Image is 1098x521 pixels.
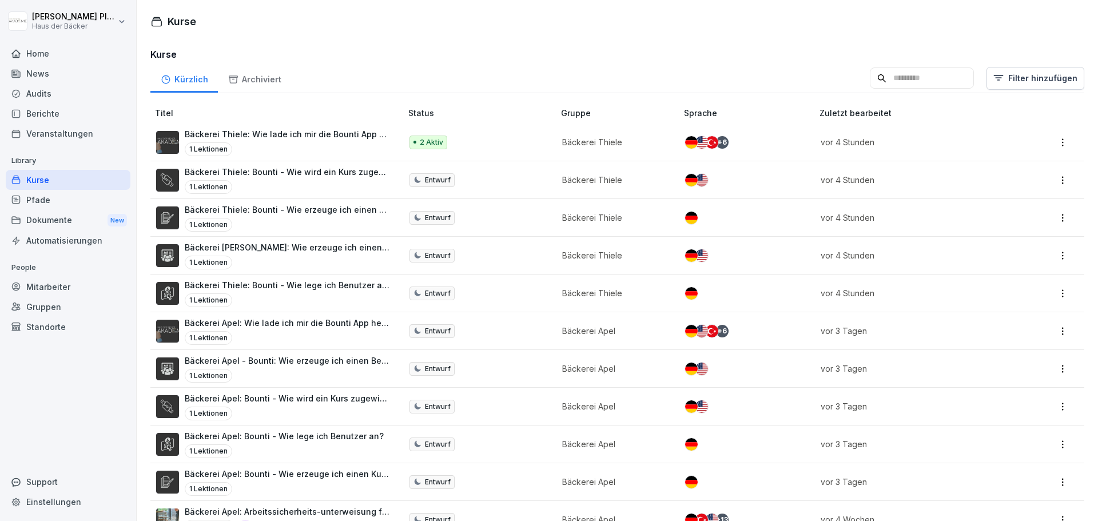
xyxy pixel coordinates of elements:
[685,136,698,149] img: de.svg
[695,174,708,186] img: us.svg
[821,249,1003,261] p: vor 4 Stunden
[425,477,451,487] p: Entwurf
[168,14,196,29] h1: Kurse
[185,392,390,404] p: Bäckerei Apel: Bounti - Wie wird ein Kurs zugewiesen?
[685,476,698,488] img: de.svg
[6,63,130,83] a: News
[185,355,390,367] p: Bäckerei Apel - Bounti: Wie erzeuge ich einen Benutzerbericht?
[821,438,1003,450] p: vor 3 Tagen
[821,136,1003,148] p: vor 4 Stunden
[562,212,666,224] p: Bäckerei Thiele
[185,142,232,156] p: 1 Lektionen
[821,174,1003,186] p: vor 4 Stunden
[425,364,451,374] p: Entwurf
[6,43,130,63] a: Home
[561,107,679,119] p: Gruppe
[6,190,130,210] a: Pfade
[156,433,179,456] img: y3z3y63wcjyhx73x8wr5r0l3.png
[185,482,232,496] p: 1 Lektionen
[185,430,384,442] p: Bäckerei Apel: Bounti - Wie lege ich Benutzer an?
[6,170,130,190] a: Kurse
[185,369,232,383] p: 1 Lektionen
[425,439,451,450] p: Entwurf
[685,287,698,300] img: de.svg
[821,363,1003,375] p: vor 3 Tagen
[695,136,708,149] img: us.svg
[185,218,232,232] p: 1 Lektionen
[685,438,698,451] img: de.svg
[6,83,130,104] a: Audits
[108,214,127,227] div: New
[562,438,666,450] p: Bäckerei Apel
[562,174,666,186] p: Bäckerei Thiele
[420,137,443,148] p: 2 Aktiv
[562,400,666,412] p: Bäckerei Apel
[6,210,130,231] a: DokumenteNew
[562,325,666,337] p: Bäckerei Apel
[185,256,232,269] p: 1 Lektionen
[32,12,116,22] p: [PERSON_NAME] Plomitzer
[562,476,666,488] p: Bäckerei Apel
[185,506,390,518] p: Bäckerei Apel: Arbeitssicherheits-unterweisung für den Verkauf
[156,244,179,267] img: h0ir0warzjvm1vzjfykkf11s.png
[685,174,698,186] img: de.svg
[821,400,1003,412] p: vor 3 Tagen
[685,400,698,413] img: de.svg
[185,204,390,216] p: Bäckerei Thiele: Bounti - Wie erzeuge ich einen Kursbericht?
[6,492,130,512] a: Einstellungen
[706,325,718,337] img: tr.svg
[695,325,708,337] img: us.svg
[156,471,179,494] img: yv9h8086xynjfnu9qnkzu07k.png
[819,107,1017,119] p: Zuletzt bearbeitet
[185,180,232,194] p: 1 Lektionen
[6,317,130,337] div: Standorte
[562,136,666,148] p: Bäckerei Thiele
[821,325,1003,337] p: vor 3 Tagen
[425,288,451,299] p: Entwurf
[425,213,451,223] p: Entwurf
[562,249,666,261] p: Bäckerei Thiele
[986,67,1084,90] button: Filter hinzufügen
[185,331,232,345] p: 1 Lektionen
[185,468,390,480] p: Bäckerei Apel: Bounti - Wie erzeuge ich einen Kursbericht?
[425,175,451,185] p: Entwurf
[218,63,291,93] a: Archiviert
[6,258,130,277] p: People
[6,277,130,297] a: Mitarbeiter
[821,212,1003,224] p: vor 4 Stunden
[185,293,232,307] p: 1 Lektionen
[185,444,232,458] p: 1 Lektionen
[821,476,1003,488] p: vor 3 Tagen
[156,169,179,192] img: pkjk7b66iy5o0dy6bqgs99sq.png
[716,136,729,149] div: + 6
[6,230,130,250] a: Automatisierungen
[821,287,1003,299] p: vor 4 Stunden
[695,249,708,262] img: us.svg
[150,63,218,93] div: Kürzlich
[185,128,390,140] p: Bäckerei Thiele: Wie lade ich mir die Bounti App herunter?
[425,401,451,412] p: Entwurf
[695,363,708,375] img: us.svg
[685,249,698,262] img: de.svg
[6,104,130,124] a: Berichte
[156,395,179,418] img: pkjk7b66iy5o0dy6bqgs99sq.png
[156,282,179,305] img: y3z3y63wcjyhx73x8wr5r0l3.png
[562,287,666,299] p: Bäckerei Thiele
[425,326,451,336] p: Entwurf
[695,400,708,413] img: us.svg
[6,472,130,492] div: Support
[185,241,390,253] p: Bäckerei [PERSON_NAME]: Wie erzeuge ich einen Benutzerbericht?
[32,22,116,30] p: Haus der Bäcker
[156,357,179,380] img: h0ir0warzjvm1vzjfykkf11s.png
[6,297,130,317] a: Gruppen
